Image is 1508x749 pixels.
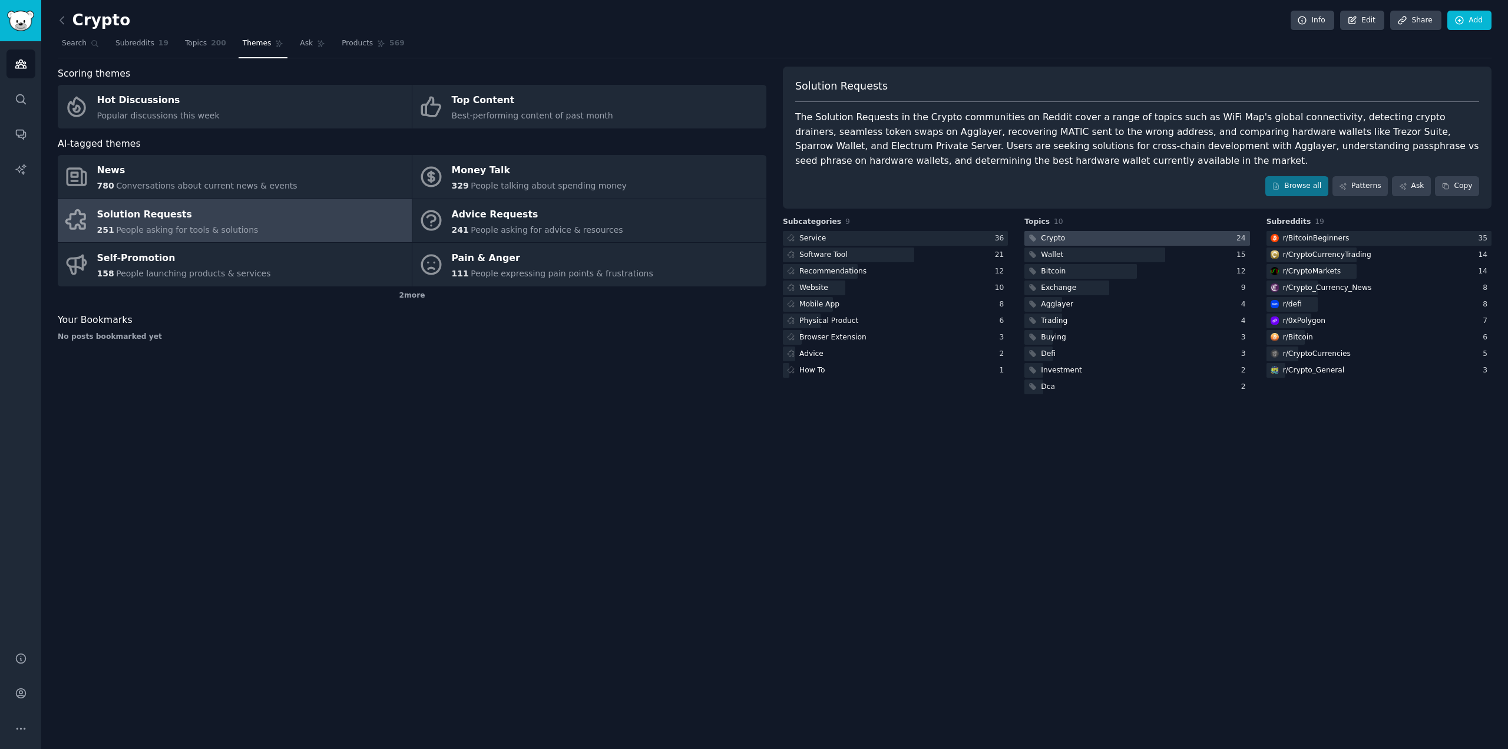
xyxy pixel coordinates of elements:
[1024,330,1249,345] a: Buying3
[116,181,297,190] span: Conversations about current news & events
[412,85,766,128] a: Top ContentBest-performing content of past month
[1291,11,1334,31] a: Info
[412,199,766,243] a: Advice Requests241People asking for advice & resources
[1024,314,1249,328] a: Trading4
[1024,347,1249,361] a: Defi3
[1332,176,1388,196] a: Patterns
[97,161,297,180] div: News
[783,297,1008,312] a: Mobile App8
[1266,347,1492,361] a: CryptoCurrenciesr/CryptoCurrencies5
[58,199,412,243] a: Solution Requests251People asking for tools & solutions
[116,269,270,278] span: People launching products & services
[471,225,623,235] span: People asking for advice & resources
[783,217,841,227] span: Subcategories
[115,38,154,49] span: Subreddits
[452,269,469,278] span: 111
[1236,233,1250,244] div: 24
[97,205,259,224] div: Solution Requests
[1283,332,1313,343] div: r/ Bitcoin
[111,34,173,58] a: Subreddits19
[158,38,168,49] span: 19
[1024,380,1249,394] a: Dca2
[181,34,230,58] a: Topics200
[1271,366,1279,374] img: Crypto_General
[412,155,766,199] a: Money Talk329People talking about spending money
[799,266,867,277] div: Recommendations
[1283,266,1341,277] div: r/ CryptoMarkets
[97,111,220,120] span: Popular discussions this week
[783,363,1008,378] a: How To1
[1266,217,1311,227] span: Subreddits
[783,330,1008,345] a: Browser Extension3
[995,283,1008,293] div: 10
[799,332,867,343] div: Browser Extension
[1041,266,1066,277] div: Bitcoin
[1315,217,1324,226] span: 19
[116,225,258,235] span: People asking for tools & solutions
[1265,176,1328,196] a: Browse all
[1041,349,1056,359] div: Defi
[799,283,828,293] div: Website
[799,233,826,244] div: Service
[1483,349,1492,359] div: 5
[1266,231,1492,246] a: BitcoinBeginnersr/BitcoinBeginners35
[1041,233,1065,244] div: Crypto
[58,243,412,286] a: Self-Promotion158People launching products & services
[1390,11,1441,31] a: Share
[1024,264,1249,279] a: Bitcoin12
[1000,316,1008,326] div: 6
[799,299,839,310] div: Mobile App
[1271,349,1279,358] img: CryptoCurrencies
[58,332,766,342] div: No posts bookmarked yet
[995,266,1008,277] div: 12
[58,155,412,199] a: News780Conversations about current news & events
[1241,365,1250,376] div: 2
[342,38,373,49] span: Products
[783,314,1008,328] a: Physical Product6
[799,365,825,376] div: How To
[783,264,1008,279] a: Recommendations12
[1041,283,1076,293] div: Exchange
[1041,316,1067,326] div: Trading
[389,38,405,49] span: 569
[1000,365,1008,376] div: 1
[1041,365,1082,376] div: Investment
[1054,217,1063,226] span: 10
[97,269,114,278] span: 158
[799,250,848,260] div: Software Tool
[239,34,288,58] a: Themes
[185,38,207,49] span: Topics
[58,11,130,30] h2: Crypto
[1000,299,1008,310] div: 8
[296,34,329,58] a: Ask
[97,181,114,190] span: 780
[452,225,469,235] span: 241
[1271,283,1279,292] img: Crypto_Currency_News
[1483,332,1492,343] div: 6
[1041,332,1066,343] div: Buying
[1000,349,1008,359] div: 2
[97,249,271,268] div: Self-Promotion
[1241,283,1250,293] div: 9
[1271,316,1279,325] img: 0xPolygon
[1236,250,1250,260] div: 15
[1283,365,1345,376] div: r/ Crypto_General
[452,205,623,224] div: Advice Requests
[243,38,272,49] span: Themes
[1266,264,1492,279] a: CryptoMarketsr/CryptoMarkets14
[1241,332,1250,343] div: 3
[1483,316,1492,326] div: 7
[1241,382,1250,392] div: 2
[1266,314,1492,328] a: 0xPolygonr/0xPolygon7
[412,243,766,286] a: Pain & Anger111People expressing pain points & frustrations
[1283,283,1372,293] div: r/ Crypto_Currency_News
[471,269,653,278] span: People expressing pain points & frustrations
[1024,231,1249,246] a: Crypto24
[1392,176,1431,196] a: Ask
[1024,248,1249,262] a: Wallet15
[1241,316,1250,326] div: 4
[1283,299,1302,310] div: r/ defi
[1266,330,1492,345] a: Bitcoinr/Bitcoin6
[7,11,34,31] img: GummySearch logo
[1241,349,1250,359] div: 3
